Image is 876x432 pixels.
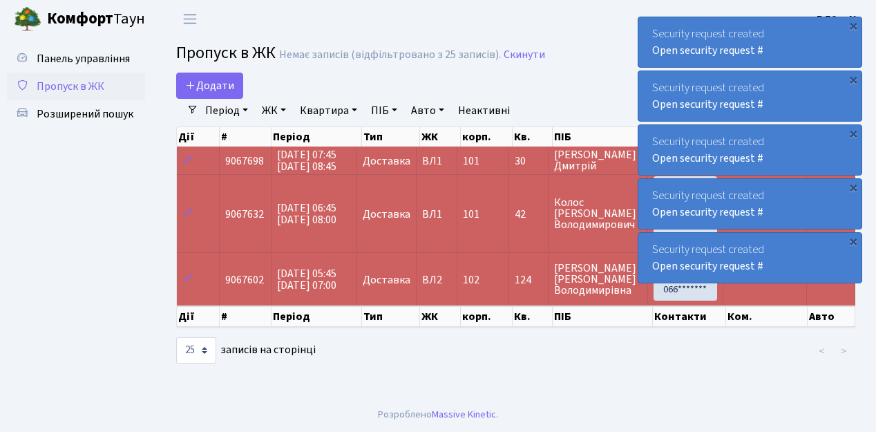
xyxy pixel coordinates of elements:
[47,8,113,30] b: Комфорт
[7,45,145,73] a: Панель управління
[176,73,243,99] a: Додати
[176,337,316,364] label: записів на сторінці
[463,153,479,169] span: 101
[256,99,292,122] a: ЖК
[37,51,130,66] span: Панель управління
[14,6,41,33] img: logo.png
[513,127,553,147] th: Кв.
[432,407,496,422] a: Massive Kinetic
[504,48,545,62] a: Скинути
[461,127,513,147] th: корп.
[846,180,860,194] div: ×
[406,99,450,122] a: Авто
[200,99,254,122] a: Період
[7,73,145,100] a: Пропуск в ЖК
[277,200,336,227] span: [DATE] 06:45 [DATE] 08:00
[846,19,860,32] div: ×
[554,197,642,230] span: Колос [PERSON_NAME] Володимирович
[363,274,410,285] span: Доставка
[225,272,264,288] span: 9067602
[808,306,855,327] th: Авто
[554,263,642,296] span: [PERSON_NAME] [PERSON_NAME] Володимирівна
[420,306,460,327] th: ЖК
[225,153,264,169] span: 9067698
[515,156,542,167] span: 30
[638,17,861,67] div: Security request created
[726,306,808,327] th: Ком.
[362,127,420,147] th: Тип
[638,71,861,121] div: Security request created
[363,156,410,167] span: Доставка
[422,156,450,167] span: ВЛ1
[463,207,479,222] span: 101
[463,272,479,288] span: 102
[225,207,264,222] span: 9067632
[513,306,553,327] th: Кв.
[652,43,763,58] a: Open security request #
[817,11,859,28] a: ВЛ2 -. К.
[638,179,861,229] div: Security request created
[638,125,861,175] div: Security request created
[362,306,420,327] th: Тип
[37,106,133,122] span: Розширений пошук
[515,274,542,285] span: 124
[652,205,763,220] a: Open security request #
[177,127,220,147] th: Дії
[846,234,860,248] div: ×
[7,100,145,128] a: Розширений пошук
[365,99,403,122] a: ПІБ
[220,306,271,327] th: #
[176,337,216,364] select: записів на сторінці
[420,127,460,147] th: ЖК
[553,127,654,147] th: ПІБ
[185,78,234,93] span: Додати
[652,97,763,112] a: Open security request #
[817,12,859,27] b: ВЛ2 -. К.
[294,99,363,122] a: Квартира
[653,306,725,327] th: Контакти
[453,99,515,122] a: Неактивні
[846,73,860,86] div: ×
[461,306,513,327] th: корп.
[279,48,501,62] div: Немає записів (відфільтровано з 25 записів).
[277,147,336,174] span: [DATE] 07:45 [DATE] 08:45
[515,209,542,220] span: 42
[652,151,763,166] a: Open security request #
[378,407,498,422] div: Розроблено .
[422,274,450,285] span: ВЛ2
[553,306,654,327] th: ПІБ
[422,209,450,220] span: ВЛ1
[363,209,410,220] span: Доставка
[846,126,860,140] div: ×
[47,8,145,31] span: Таун
[37,79,104,94] span: Пропуск в ЖК
[173,8,207,30] button: Переключити навігацію
[277,266,336,293] span: [DATE] 05:45 [DATE] 07:00
[272,127,362,147] th: Період
[638,233,861,283] div: Security request created
[272,306,362,327] th: Період
[176,41,276,65] span: Пропуск в ЖК
[177,306,220,327] th: Дії
[220,127,271,147] th: #
[554,149,642,171] span: [PERSON_NAME] Дмитрій
[652,259,763,274] a: Open security request #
